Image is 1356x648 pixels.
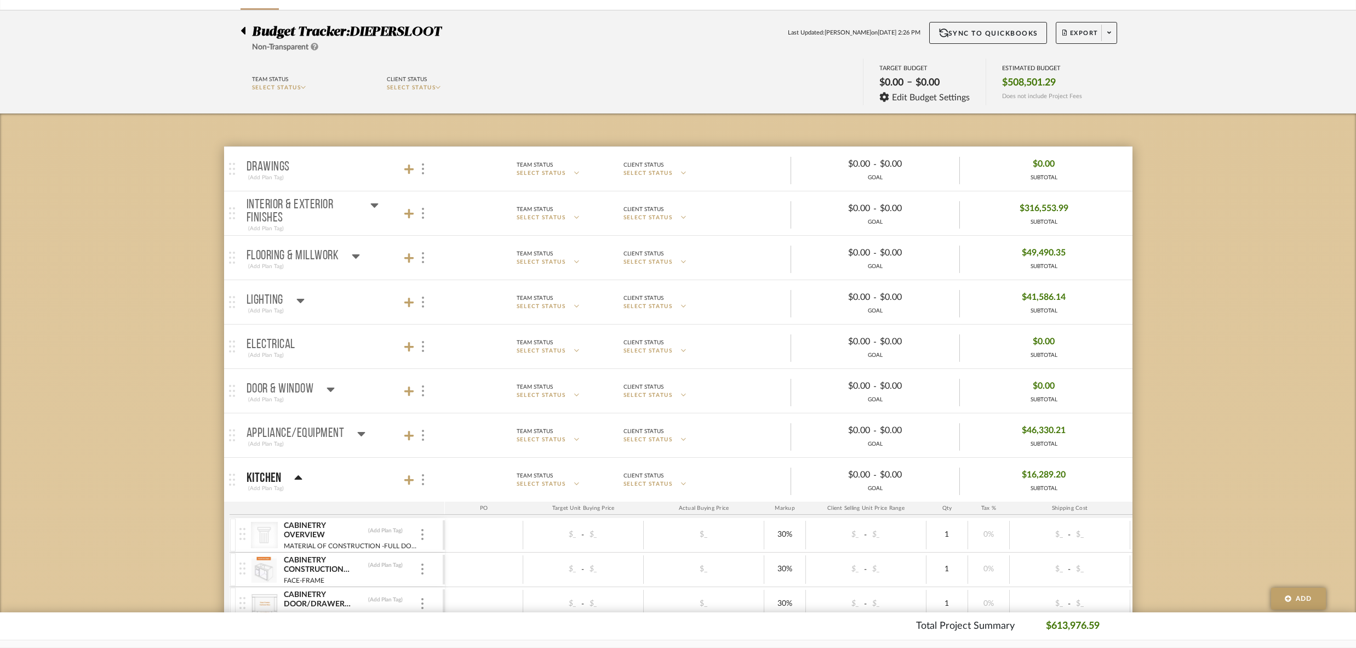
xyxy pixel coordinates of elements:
[791,174,959,182] div: GOAL
[1022,307,1066,315] div: SUBTOTAL
[1002,93,1082,100] span: Does not include Project Fees
[800,200,873,217] div: $0.00
[517,347,566,355] span: SELECT STATUS
[1073,561,1126,577] div: $_
[517,436,566,444] span: SELECT STATUS
[623,303,673,311] span: SELECT STATUS
[517,480,566,488] span: SELECT STATUS
[224,280,1132,324] mat-expansion-panel-header: LIGHTING(Add Plan Tag)Team StatusSELECT STATUSClient StatusSELECT STATUS$0.00-$0.00GOAL$41,586.14...
[247,439,285,449] div: (Add Plan Tag)
[527,527,580,543] div: $_
[422,341,424,352] img: 3dots-v.svg
[1033,333,1055,350] span: $0.00
[445,502,523,515] div: PO
[877,467,950,484] div: $0.00
[800,378,873,395] div: $0.00
[421,529,424,540] img: 3dots-v.svg
[623,347,673,355] span: SELECT STATUS
[247,262,285,271] div: (Add Plan Tag)
[283,610,302,621] div: INSET
[1022,467,1066,484] span: $16,289.20
[644,502,764,515] div: Actual Buying Price
[1013,527,1067,543] div: $_
[421,598,424,609] img: 3dots-v.svg
[527,596,580,612] div: $_
[247,484,285,493] div: (Add Plan Tag)
[673,596,734,612] div: $_
[892,93,970,103] span: Edit Budget Settings
[580,599,586,610] span: -
[224,369,1132,413] mat-expansion-panel-header: Door & Window(Add Plan Tag)Team StatusSELECT STATUSClient StatusSELECT STATUS$0.00-$0.00GOAL$0.00...
[580,530,586,541] span: -
[877,378,950,395] div: $0.00
[1020,200,1068,217] span: $316,553.99
[1271,588,1326,610] button: Add
[623,427,663,436] div: Client Status
[968,502,1010,515] div: Tax %
[247,173,285,183] div: (Add Plan Tag)
[247,198,357,225] p: INTERIOR & EXTERIOR FINISHES
[1022,263,1066,271] div: SUBTOTAL
[623,338,663,348] div: Client Status
[422,297,424,308] img: 3dots-v.svg
[421,564,424,575] img: 3dots-v.svg
[1130,502,1183,515] div: Ship. Markup %
[586,596,640,612] div: $_
[791,307,959,315] div: GOAL
[1022,422,1066,439] span: $46,330.21
[224,458,1132,502] mat-expansion-panel-header: Kitchen(Add Plan Tag)Team StatusSELECT STATUSClient StatusSELECT STATUS$0.00-$0.00GOAL$16,289.20S...
[1013,561,1067,577] div: $_
[930,561,964,577] div: 1
[791,440,959,448] div: GOAL
[422,163,424,174] img: 3dots-v.svg
[623,169,673,178] span: SELECT STATUS
[224,147,1132,191] mat-expansion-panel-header: Drawings(Add Plan Tag)Team StatusSELECT STATUSClient StatusSELECT STATUS$0.00-$0.00GOAL$0.00SUBTOTAL
[878,29,920,38] span: [DATE] 2:26 PM
[862,530,869,541] span: -
[1022,440,1066,448] div: SUBTOTAL
[517,303,566,311] span: SELECT STATUS
[523,502,644,515] div: Target Unit Buying Price
[623,214,673,222] span: SELECT STATUS
[247,224,285,234] div: (Add Plan Tag)
[876,73,907,92] div: $0.00
[517,249,553,259] div: Team Status
[1066,564,1073,575] span: -
[239,597,245,609] img: vertical-grip.svg
[971,596,1006,612] div: 0%
[791,263,959,271] div: GOAL
[873,469,877,482] span: -
[586,527,640,543] div: $_
[768,527,802,543] div: 30%
[247,471,282,485] p: Kitchen
[224,191,1132,235] mat-expansion-panel-header: INTERIOR & EXTERIOR FINISHES(Add Plan Tag)Team StatusSELECT STATUSClient StatusSELECT STATUS$0.00...
[1033,156,1055,173] span: $0.00
[879,65,970,72] div: TARGET BUDGET
[809,596,863,612] div: $_
[350,25,441,38] span: DIEPERSLOOT
[623,293,663,303] div: Client Status
[791,396,959,404] div: GOAL
[764,502,806,515] div: Markup
[869,596,923,612] div: $_
[252,85,301,90] span: SELECT STATUS
[862,564,869,575] span: -
[806,502,926,515] div: Client Selling Unit Price Range
[229,429,235,441] img: grip.svg
[768,561,802,577] div: 30%
[368,561,403,569] div: (Add Plan Tag)
[387,75,427,84] div: Client Status
[1022,289,1066,306] span: $41,586.14
[1046,619,1100,634] p: $613,976.59
[877,200,950,217] div: $0.00
[623,160,663,170] div: Client Status
[673,561,734,577] div: $_
[912,73,943,92] div: $0.00
[623,204,663,214] div: Client Status
[229,340,235,353] img: grip.svg
[422,252,424,263] img: 3dots-v.svg
[368,596,403,604] div: (Add Plan Tag)
[517,204,553,214] div: Team Status
[791,218,959,226] div: GOAL
[862,599,869,610] span: -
